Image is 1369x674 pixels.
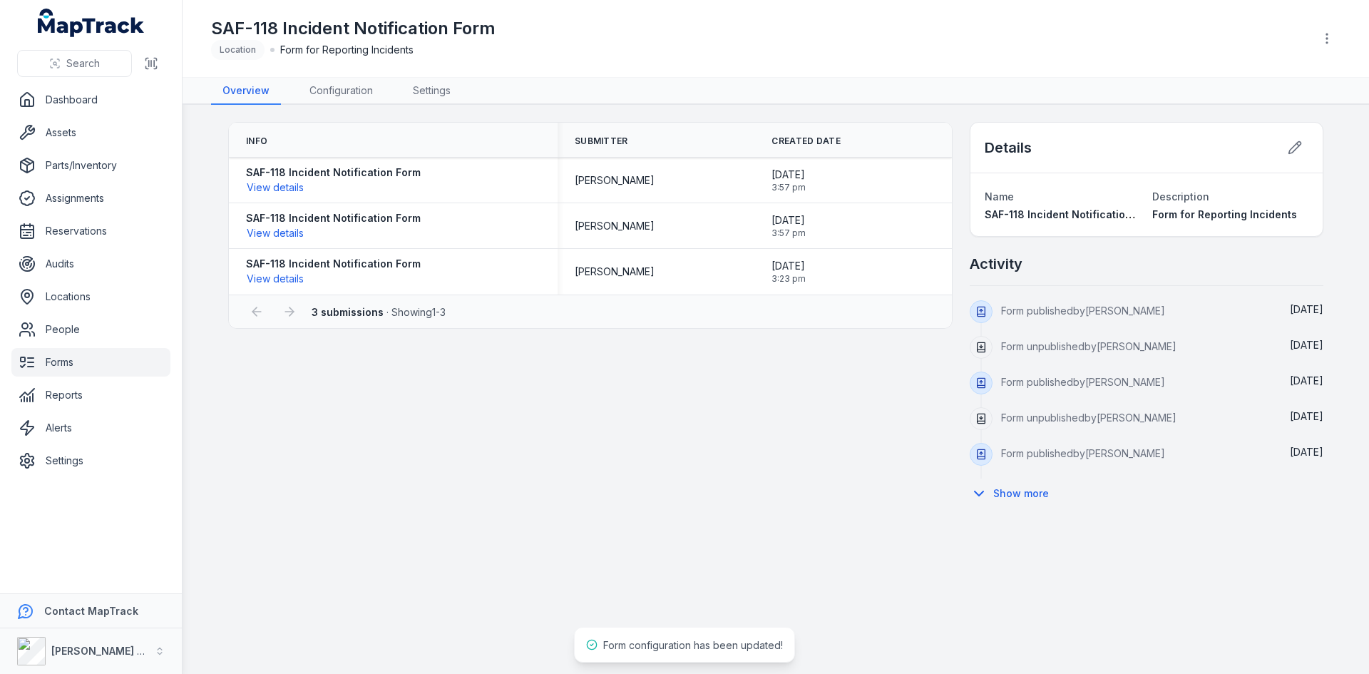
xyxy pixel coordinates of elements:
[11,217,170,245] a: Reservations
[771,168,806,193] time: 8/14/2025, 3:57:57 PM
[1001,376,1165,388] span: Form published by [PERSON_NAME]
[771,228,806,239] span: 3:57 pm
[1290,374,1323,387] span: [DATE]
[11,446,170,475] a: Settings
[66,56,100,71] span: Search
[1290,303,1323,315] span: [DATE]
[771,273,806,285] span: 3:23 pm
[970,254,1022,274] h2: Activity
[771,136,841,147] span: Created Date
[1290,374,1323,387] time: 9/10/2025, 3:05:35 PM
[246,211,421,225] strong: SAF-118 Incident Notification Form
[1290,339,1323,351] time: 9/10/2025, 3:05:47 PM
[1290,446,1323,458] time: 9/10/2025, 9:17:08 AM
[11,414,170,442] a: Alerts
[11,381,170,409] a: Reports
[11,118,170,147] a: Assets
[575,265,655,279] span: [PERSON_NAME]
[312,306,384,318] strong: 3 submissions
[44,605,138,617] strong: Contact MapTrack
[11,86,170,114] a: Dashboard
[11,250,170,278] a: Audits
[246,225,304,241] button: View details
[771,182,806,193] span: 3:57 pm
[1290,446,1323,458] span: [DATE]
[401,78,462,105] a: Settings
[970,479,1058,509] button: Show more
[298,78,384,105] a: Configuration
[1152,208,1297,220] span: Form for Reporting Incidents
[771,213,806,239] time: 8/14/2025, 3:57:55 PM
[1001,412,1176,424] span: Form unpublished by [PERSON_NAME]
[771,259,806,285] time: 8/14/2025, 3:23:26 PM
[246,165,421,180] strong: SAF-118 Incident Notification Form
[1001,340,1176,352] span: Form unpublished by [PERSON_NAME]
[211,17,496,40] h1: SAF-118 Incident Notification Form
[1001,447,1165,459] span: Form published by [PERSON_NAME]
[246,257,421,271] strong: SAF-118 Incident Notification Form
[771,259,806,273] span: [DATE]
[985,138,1032,158] h2: Details
[11,348,170,377] a: Forms
[1290,339,1323,351] span: [DATE]
[246,180,304,195] button: View details
[312,306,446,318] span: · Showing 1 - 3
[1290,410,1323,422] span: [DATE]
[211,40,265,60] div: Location
[1290,303,1323,315] time: 9/16/2025, 4:21:45 PM
[575,219,655,233] span: [PERSON_NAME]
[1152,190,1209,203] span: Description
[11,151,170,180] a: Parts/Inventory
[17,50,132,77] button: Search
[51,645,168,657] strong: [PERSON_NAME] Group
[771,168,806,182] span: [DATE]
[603,639,783,651] span: Form configuration has been updated!
[211,78,281,105] a: Overview
[11,282,170,311] a: Locations
[11,315,170,344] a: People
[1001,305,1165,317] span: Form published by [PERSON_NAME]
[985,208,1159,220] span: SAF-118 Incident Notification Form
[771,213,806,228] span: [DATE]
[985,190,1014,203] span: Name
[1290,410,1323,422] time: 9/10/2025, 12:57:09 PM
[280,43,414,57] span: Form for Reporting Incidents
[575,173,655,188] span: [PERSON_NAME]
[575,136,628,147] span: Submitter
[246,136,267,147] span: Info
[38,9,145,37] a: MapTrack
[246,271,304,287] button: View details
[11,184,170,213] a: Assignments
